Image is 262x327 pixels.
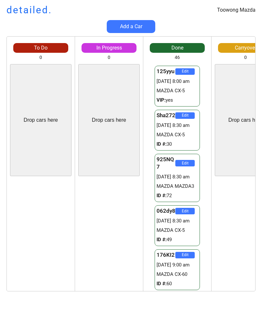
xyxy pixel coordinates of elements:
div: MAZDA CX-5 [157,131,198,138]
div: In Progress [82,44,136,51]
div: 125yyu [157,68,175,75]
h1: detailed. [6,3,52,17]
div: 0 [108,54,110,61]
div: MAZDA MAZDA3 [157,183,198,190]
div: Done [150,44,205,51]
div: [DATE] 8:30 am [157,122,198,129]
button: Edit [175,208,195,214]
div: Drop cars here [24,117,58,124]
div: 925NQ7 [157,156,175,171]
div: [DATE] 8:00 am [157,78,198,85]
strong: ID #: [157,281,167,287]
div: MAZDA CX-60 [157,271,198,278]
div: To Do [13,44,68,51]
strong: ID #: [157,193,167,198]
div: yes [157,97,198,104]
div: [DATE] 8:30 am [157,218,198,224]
div: 0 [39,54,42,61]
div: Toowong Mazda [217,6,256,14]
div: 0 [244,54,247,61]
div: MAZDA CX-5 [157,87,198,94]
strong: ID #: [157,141,167,147]
strong: ID #: [157,237,167,242]
div: Sha272 [157,112,175,119]
div: 30 [157,141,198,148]
div: 176KI2 [157,251,175,259]
button: Edit [175,252,195,258]
div: 49 [157,236,198,243]
div: Drop cars here [92,117,126,124]
button: Edit [175,68,195,75]
div: 60 [157,280,198,287]
div: 062dy8 [157,207,175,215]
div: 72 [157,192,198,199]
button: Add a Car [107,20,155,33]
button: Edit [175,160,195,166]
div: [DATE] 8:30 am [157,174,198,180]
div: MAZDA CX-5 [157,227,198,234]
div: 46 [175,54,180,61]
button: Edit [175,112,195,119]
div: [DATE] 9:00 am [157,262,198,268]
strong: VIP: [157,97,166,103]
